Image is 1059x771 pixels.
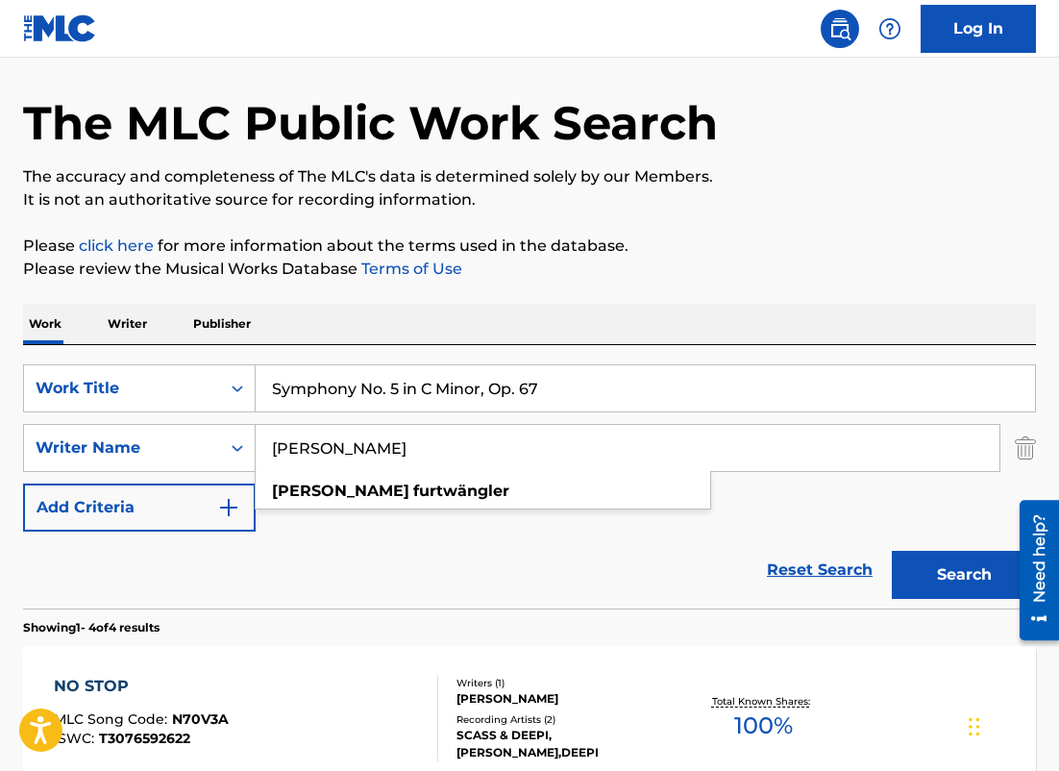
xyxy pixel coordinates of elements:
[921,5,1036,53] a: Log In
[871,10,909,48] div: Help
[79,236,154,255] a: click here
[23,304,67,344] p: Work
[456,727,678,761] div: SCASS & DEEPI, [PERSON_NAME],DEEPI
[99,730,190,747] span: T3076592622
[54,710,172,728] span: MLC Song Code :
[23,14,97,42] img: MLC Logo
[23,364,1036,609] form: Search Form
[734,709,793,743] span: 100 %
[187,304,257,344] p: Publisher
[23,258,1036,281] p: Please review the Musical Works Database
[828,17,851,40] img: search
[1015,424,1036,472] img: Delete Criterion
[23,235,1036,258] p: Please for more information about the terms used in the database.
[36,377,209,400] div: Work Title
[456,712,678,727] div: Recording Artists ( 2 )
[54,675,229,698] div: NO STOP
[357,260,462,278] a: Terms of Use
[54,730,99,747] span: ISWC :
[272,482,409,500] strong: [PERSON_NAME]
[1005,492,1059,647] iframe: Resource Center
[23,94,718,152] h1: The MLC Public Work Search
[23,188,1036,211] p: It is not an authoritative source for recording information.
[217,496,240,519] img: 9d2ae6d4665cec9f34b9.svg
[102,304,153,344] p: Writer
[969,698,980,756] div: Drag
[456,676,678,690] div: Writers ( 1 )
[821,10,859,48] a: Public Search
[456,690,678,708] div: [PERSON_NAME]
[892,551,1036,599] button: Search
[36,436,209,460] div: Writer Name
[23,165,1036,188] p: The accuracy and completeness of The MLC's data is determined solely by our Members.
[712,694,815,709] p: Total Known Shares:
[878,17,901,40] img: help
[963,679,1059,771] iframe: Chat Widget
[23,484,256,532] button: Add Criteria
[757,549,882,591] a: Reset Search
[413,482,509,500] strong: furtwängler
[172,710,229,728] span: N70V3A
[23,619,160,636] p: Showing 1 - 4 of 4 results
